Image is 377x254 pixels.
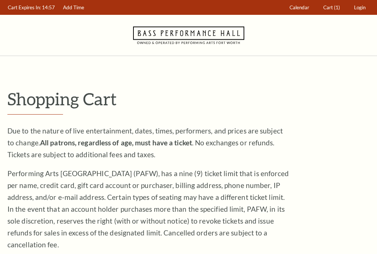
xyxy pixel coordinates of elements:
[7,89,370,108] p: Shopping Cart
[323,4,333,10] span: Cart
[290,4,309,10] span: Calendar
[7,168,289,251] p: Performing Arts [GEOGRAPHIC_DATA] (PAFW), has a nine (9) ticket limit that is enforced per name, ...
[7,126,283,159] span: Due to the nature of live entertainment, dates, times, performers, and prices are subject to chan...
[320,0,344,15] a: Cart (1)
[40,138,192,147] strong: All patrons, regardless of age, must have a ticket
[286,0,313,15] a: Calendar
[334,4,340,10] span: (1)
[351,0,369,15] a: Login
[60,0,88,15] a: Add Time
[8,4,41,10] span: Cart Expires In:
[42,4,55,10] span: 14:57
[354,4,366,10] span: Login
